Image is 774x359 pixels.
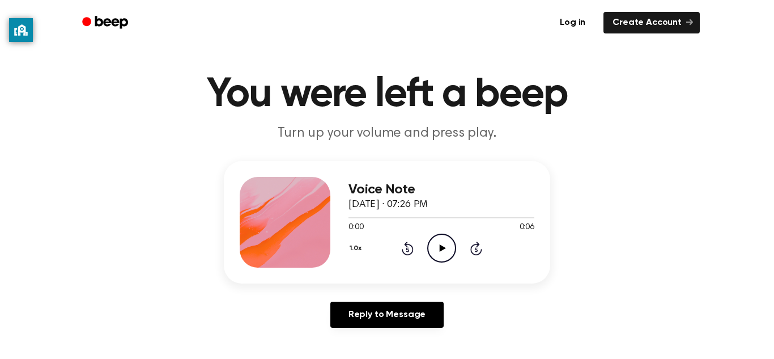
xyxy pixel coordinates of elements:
a: Create Account [603,12,700,33]
p: Turn up your volume and press play. [169,124,605,143]
button: privacy banner [9,18,33,42]
button: 1.0x [348,239,365,258]
h3: Voice Note [348,182,534,197]
span: 0:06 [520,222,534,234]
a: Log in [548,10,597,36]
a: Beep [74,12,138,34]
span: 0:00 [348,222,363,234]
a: Reply to Message [330,302,444,328]
span: [DATE] · 07:26 PM [348,200,428,210]
h1: You were left a beep [97,74,677,115]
